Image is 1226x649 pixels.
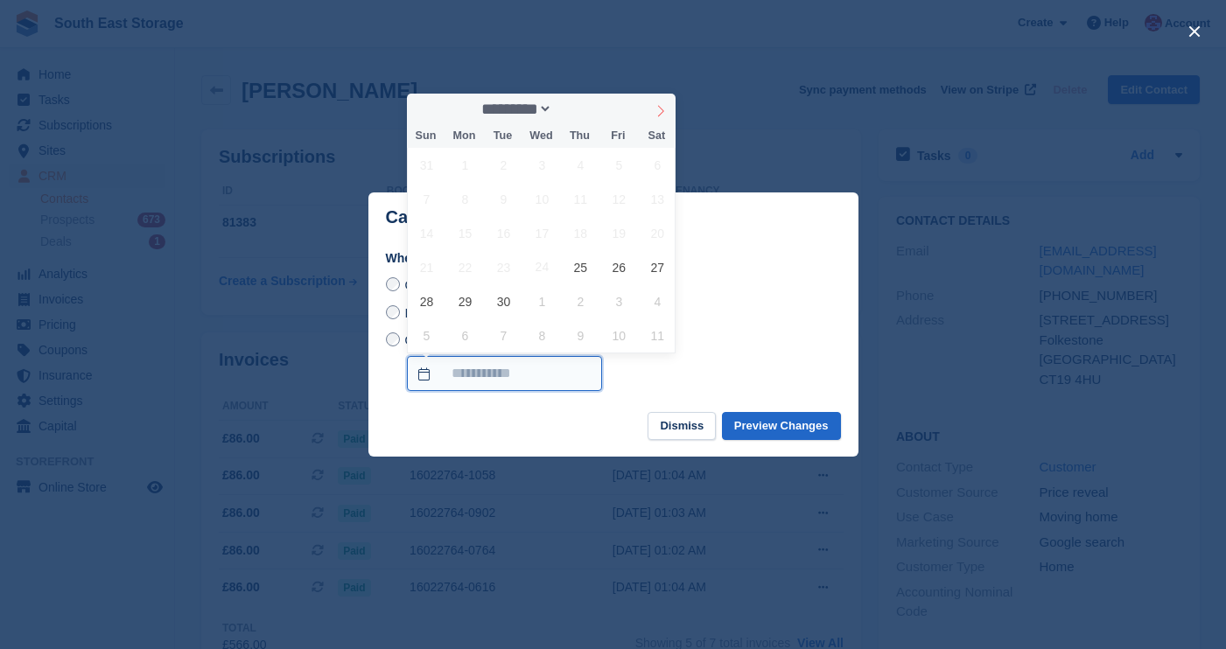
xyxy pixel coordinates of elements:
[448,250,482,284] span: September 22, 2025
[487,182,521,216] span: September 9, 2025
[448,284,482,318] span: September 29, 2025
[448,216,482,250] span: September 15, 2025
[386,277,400,291] input: Cancel at end of term - [DATE]
[637,130,676,142] span: Sat
[522,130,560,142] span: Wed
[410,182,444,216] span: September 7, 2025
[564,250,598,284] span: September 25, 2025
[599,130,637,142] span: Fri
[525,284,559,318] span: October 1, 2025
[560,130,599,142] span: Thu
[525,148,559,182] span: September 3, 2025
[487,318,521,352] span: October 7, 2025
[407,356,602,391] input: On a custom date
[386,207,555,227] p: Cancel Subscription
[487,284,521,318] span: September 30, 2025
[641,250,675,284] span: September 27, 2025
[487,148,521,182] span: September 2, 2025
[410,148,444,182] span: August 31, 2025
[602,318,636,352] span: October 10, 2025
[386,249,841,268] label: When do you want to cancel the subscription?
[641,148,675,182] span: September 6, 2025
[483,130,522,142] span: Tue
[525,216,559,250] span: September 17, 2025
[404,333,501,347] span: On a custom date
[602,250,636,284] span: September 26, 2025
[445,130,483,142] span: Mon
[602,284,636,318] span: October 3, 2025
[525,182,559,216] span: September 10, 2025
[410,318,444,352] span: October 5, 2025
[641,284,675,318] span: October 4, 2025
[404,306,470,320] span: Immediately
[410,216,444,250] span: September 14, 2025
[525,250,559,284] span: September 24, 2025
[487,250,521,284] span: September 23, 2025
[602,148,636,182] span: September 5, 2025
[475,100,552,118] select: Month
[386,305,400,319] input: Immediately
[404,278,571,292] span: Cancel at end of term - [DATE]
[564,318,598,352] span: October 9, 2025
[410,284,444,318] span: September 28, 2025
[410,250,444,284] span: September 21, 2025
[722,412,841,441] button: Preview Changes
[448,318,482,352] span: October 6, 2025
[648,412,716,441] button: Dismiss
[487,216,521,250] span: September 16, 2025
[641,318,675,352] span: October 11, 2025
[448,182,482,216] span: September 8, 2025
[1180,17,1208,45] button: close
[564,182,598,216] span: September 11, 2025
[552,100,607,118] input: Year
[641,216,675,250] span: September 20, 2025
[602,216,636,250] span: September 19, 2025
[525,318,559,352] span: October 8, 2025
[448,148,482,182] span: September 1, 2025
[407,130,445,142] span: Sun
[564,148,598,182] span: September 4, 2025
[386,332,400,346] input: On a custom date
[602,182,636,216] span: September 12, 2025
[564,216,598,250] span: September 18, 2025
[564,284,598,318] span: October 2, 2025
[641,182,675,216] span: September 13, 2025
